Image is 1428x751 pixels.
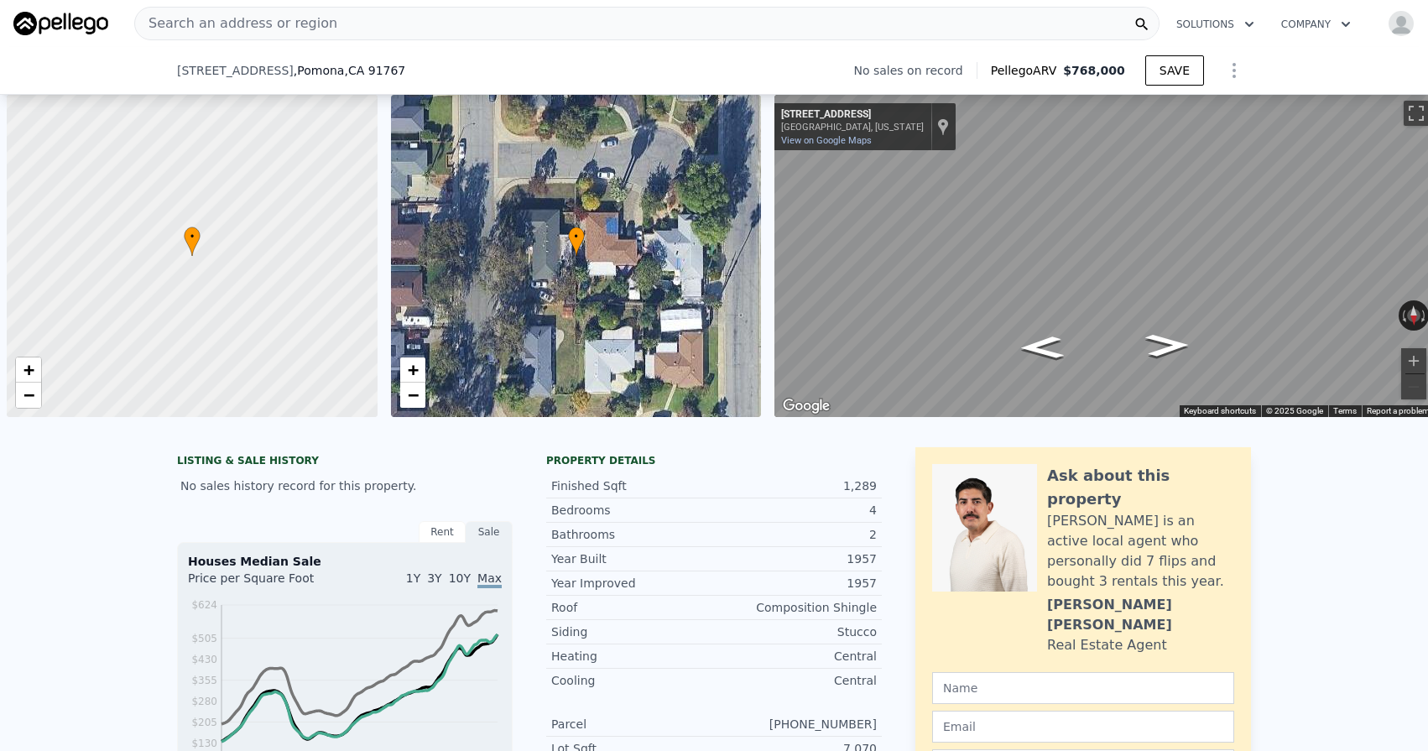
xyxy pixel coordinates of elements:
[184,227,201,256] div: •
[1127,329,1208,362] path: Go West, Cardiff Ct
[1266,406,1323,415] span: © 2025 Google
[714,526,877,543] div: 2
[407,359,418,380] span: +
[1184,405,1256,417] button: Keyboard shortcuts
[1333,406,1357,415] a: Terms
[932,672,1234,704] input: Name
[177,471,513,501] div: No sales history record for this property.
[932,711,1234,743] input: Email
[1163,9,1268,39] button: Solutions
[781,108,924,122] div: [STREET_ADDRESS]
[714,477,877,494] div: 1,289
[400,383,425,408] a: Zoom out
[406,571,420,585] span: 1Y
[714,599,877,616] div: Composition Shingle
[1407,300,1420,331] button: Reset the view
[714,550,877,567] div: 1957
[551,575,714,592] div: Year Improved
[551,477,714,494] div: Finished Sqft
[937,117,949,136] a: Show location on map
[1047,595,1234,635] div: [PERSON_NAME] [PERSON_NAME]
[1388,10,1415,37] img: avatar
[16,383,41,408] a: Zoom out
[477,571,502,588] span: Max
[1047,635,1167,655] div: Real Estate Agent
[419,521,466,543] div: Rent
[1047,511,1234,592] div: [PERSON_NAME] is an active local agent who personally did 7 flips and bought 3 rentals this year.
[407,384,418,405] span: −
[23,359,34,380] span: +
[714,502,877,519] div: 4
[714,648,877,665] div: Central
[177,62,294,79] span: [STREET_ADDRESS]
[177,454,513,471] div: LISTING & SALE HISTORY
[16,357,41,383] a: Zoom in
[781,135,872,146] a: View on Google Maps
[23,384,34,405] span: −
[714,672,877,689] div: Central
[184,229,201,244] span: •
[13,12,108,35] img: Pellego
[551,599,714,616] div: Roof
[1001,331,1082,364] path: Go East, Cardiff Ct
[135,13,337,34] span: Search an address or region
[991,62,1064,79] span: Pellego ARV
[1063,64,1125,77] span: $768,000
[546,454,882,467] div: Property details
[449,571,471,585] span: 10Y
[714,575,877,592] div: 1957
[551,716,714,733] div: Parcel
[400,357,425,383] a: Zoom in
[1217,54,1251,87] button: Show Options
[294,62,405,79] span: , Pomona
[853,62,976,79] div: No sales on record
[779,395,834,417] img: Google
[1268,9,1364,39] button: Company
[551,526,714,543] div: Bathrooms
[191,738,217,749] tspan: $130
[427,571,441,585] span: 3Y
[466,521,513,543] div: Sale
[191,599,217,611] tspan: $624
[551,672,714,689] div: Cooling
[551,648,714,665] div: Heating
[568,229,585,244] span: •
[191,633,217,644] tspan: $505
[568,227,585,256] div: •
[188,570,345,597] div: Price per Square Foot
[781,122,924,133] div: [GEOGRAPHIC_DATA], [US_STATE]
[1401,348,1426,373] button: Zoom in
[344,64,405,77] span: , CA 91767
[1145,55,1204,86] button: SAVE
[191,675,217,686] tspan: $355
[1047,464,1234,511] div: Ask about this property
[551,623,714,640] div: Siding
[188,553,502,570] div: Houses Median Sale
[779,395,834,417] a: Open this area in Google Maps (opens a new window)
[191,717,217,728] tspan: $205
[191,654,217,665] tspan: $430
[1399,300,1408,331] button: Rotate counterclockwise
[714,623,877,640] div: Stucco
[551,502,714,519] div: Bedrooms
[714,716,877,733] div: [PHONE_NUMBER]
[191,696,217,707] tspan: $280
[1401,374,1426,399] button: Zoom out
[551,550,714,567] div: Year Built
